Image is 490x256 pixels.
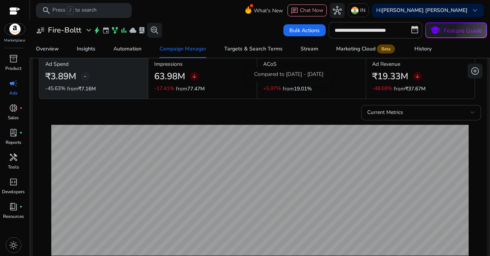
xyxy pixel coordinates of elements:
[77,46,95,52] div: Insights
[45,86,66,91] p: -45.63%
[138,27,146,34] span: lab_profile
[19,205,22,208] span: fiber_manual_record
[102,27,110,34] span: event
[372,71,408,82] h2: ₹19.33M
[9,79,18,88] span: campaign
[48,26,81,35] h3: Fire-Boltt
[154,86,174,91] p: -17.41%
[471,6,480,15] span: keyboard_arrow_down
[6,139,21,146] p: Reports
[263,60,360,68] p: ACoS
[84,26,93,35] span: expand_more
[330,3,345,18] button: hub
[3,213,24,220] p: Resources
[430,25,441,36] span: school
[283,85,312,93] p: from
[78,85,96,92] span: ₹7.16M
[9,241,18,250] span: light_mode
[372,86,392,91] p: -48.69%
[4,38,25,43] p: Marketplace
[289,27,320,34] span: Bulk Actions
[263,86,281,91] p: +5.97%
[5,24,25,35] img: amazon.svg
[381,7,468,14] b: [PERSON_NAME] [PERSON_NAME]
[9,104,18,112] span: donut_small
[36,26,45,35] span: user_attributes
[351,7,359,14] img: in.svg
[9,153,18,162] span: handyman
[9,90,18,96] p: Ads
[52,6,97,15] p: Press to search
[6,65,22,72] p: Product
[42,6,51,15] span: search
[45,60,142,68] p: Ad Spend
[414,73,420,79] span: arrow_downward
[19,107,22,110] span: fiber_manual_record
[333,6,342,15] span: hub
[360,4,365,17] p: IN
[111,27,119,34] span: family_history
[372,60,469,68] p: Ad Revenue
[300,7,323,14] span: Chat Now
[283,24,326,36] button: Bulk Actions
[67,6,74,15] span: /
[291,7,298,15] span: chat
[9,178,18,186] span: code_blocks
[425,22,487,38] button: schoolFeature Guide
[129,27,137,34] span: cloud
[93,27,101,34] span: bolt
[336,46,396,52] div: Marketing Cloud
[187,85,205,92] span: 77.47M
[2,188,25,195] p: Developers
[45,71,76,82] h2: ₹3.89M
[150,26,159,35] span: search_insights
[287,4,327,16] button: chatChat Now
[67,85,96,93] p: from
[113,46,141,52] div: Automation
[444,26,483,35] p: Feature Guide
[468,64,483,78] button: add_circle
[159,46,206,52] div: Campaign Manager
[8,114,19,121] p: Sales
[8,164,19,170] p: Tools
[254,4,283,17] span: What's New
[471,67,480,75] span: add_circle
[405,85,426,92] span: ₹37.67M
[19,131,22,134] span: fiber_manual_record
[224,46,283,52] div: Targets & Search Terms
[147,23,162,38] button: search_insights
[154,71,185,82] h2: 63.98M
[84,72,87,81] span: -
[154,60,251,68] p: Impressions
[294,85,312,92] span: 19.01%
[248,67,329,82] div: Compared to [DATE] - [DATE]
[191,73,197,79] span: arrow_downward
[9,54,18,63] span: inventory_2
[367,109,403,116] span: Current Metrics
[36,46,59,52] div: Overview
[394,85,426,93] p: from
[176,85,205,93] p: from
[301,46,318,52] div: Stream
[9,202,18,211] span: book_4
[9,128,18,137] span: lab_profile
[120,27,128,34] span: bar_chart
[376,8,468,13] p: Hi
[377,44,395,53] span: Beta
[414,46,432,52] div: History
